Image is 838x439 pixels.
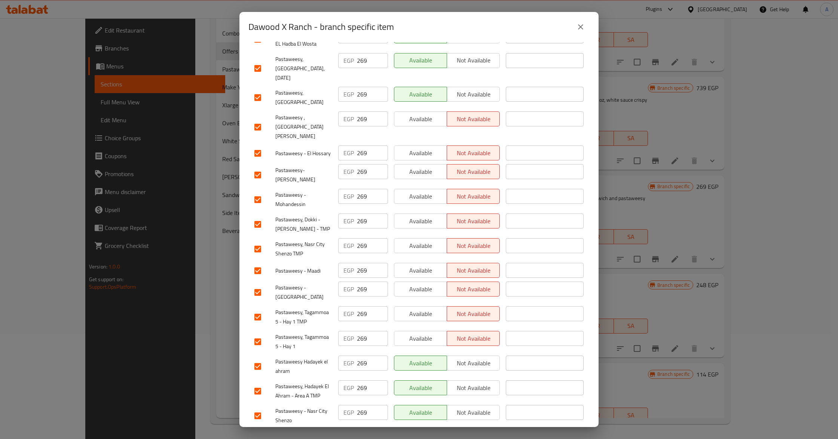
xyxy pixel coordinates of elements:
[397,166,444,177] span: Available
[275,149,332,158] span: Pastaweesy - El Hossary
[343,359,354,368] p: EGP
[450,114,497,125] span: Not available
[343,167,354,176] p: EGP
[447,405,500,420] button: Not available
[343,56,354,65] p: EGP
[447,87,500,102] button: Not available
[357,189,388,204] input: Please enter price
[357,356,388,371] input: Please enter price
[450,148,497,159] span: Not available
[450,265,497,276] span: Not available
[357,111,388,126] input: Please enter price
[450,358,497,369] span: Not available
[397,308,444,319] span: Available
[394,53,447,68] button: Available
[275,406,332,425] span: Pastaweesy - Nasr City Shenzo
[394,282,447,297] button: Available
[248,21,394,33] h2: Dawood X Ranch - branch specific item
[343,408,354,417] p: EGP
[397,240,444,251] span: Available
[394,405,447,420] button: Available
[450,240,497,251] span: Not available
[357,164,388,179] input: Please enter price
[397,55,444,66] span: Available
[572,18,590,36] button: close
[397,265,444,276] span: Available
[447,263,500,278] button: Not available
[394,306,447,321] button: Available
[357,380,388,395] input: Please enter price
[343,90,354,99] p: EGP
[450,407,497,418] span: Not available
[357,145,388,160] input: Please enter price
[357,405,388,420] input: Please enter price
[447,356,500,371] button: Not available
[447,282,500,297] button: Not available
[450,89,497,100] span: Not available
[394,87,447,102] button: Available
[450,216,497,227] span: Not available
[394,263,447,278] button: Available
[447,380,500,395] button: Not available
[394,380,447,395] button: Available
[394,164,447,179] button: Available
[394,238,447,253] button: Available
[275,30,332,49] span: Pastaweesy, Mokattam - EL Hadba El Wosta
[275,166,332,184] span: Pastaweesy- [PERSON_NAME]
[394,356,447,371] button: Available
[357,87,388,102] input: Please enter price
[343,266,354,275] p: EGP
[450,308,497,319] span: Not available
[357,306,388,321] input: Please enter price
[397,358,444,369] span: Available
[394,214,447,228] button: Available
[275,283,332,302] span: Pastaweesy - [GEOGRAPHIC_DATA]
[357,214,388,228] input: Please enter price
[275,382,332,400] span: Pastaweesy, Hadayek El Ahram - Area A TMP
[397,407,444,418] span: Available
[343,334,354,343] p: EGP
[394,145,447,160] button: Available
[397,89,444,100] span: Available
[447,331,500,346] button: Not available
[447,306,500,321] button: Not available
[450,166,497,177] span: Not available
[275,266,332,276] span: Pastaweesy - Maadi
[447,145,500,160] button: Not available
[275,215,332,234] span: Pastaweesy, Dokki - [PERSON_NAME] - TMP
[447,164,500,179] button: Not available
[357,263,388,278] input: Please enter price
[447,214,500,228] button: Not available
[343,285,354,294] p: EGP
[343,114,354,123] p: EGP
[275,332,332,351] span: Pastaweesy, Tagammoa 5 - Hay 1
[343,192,354,201] p: EGP
[397,383,444,393] span: Available
[450,284,497,295] span: Not available
[357,53,388,68] input: Please enter price
[450,55,497,66] span: Not available
[343,309,354,318] p: EGP
[397,191,444,202] span: Available
[447,238,500,253] button: Not available
[275,55,332,83] span: Pastaweesy, [GEOGRAPHIC_DATA], [DATE]
[275,190,332,209] span: Pastaweesy - Mohandessin
[357,238,388,253] input: Please enter price
[450,383,497,393] span: Not available
[275,308,332,326] span: Pastaweesy, Tagammoa 5 - Hay 1 TMP
[275,88,332,107] span: Pastaweesy, [GEOGRAPHIC_DATA]
[275,113,332,141] span: Pastaweesy ,[GEOGRAPHIC_DATA][PERSON_NAME]
[447,111,500,126] button: Not available
[275,240,332,258] span: Pastaweesy, Nasr City Shenzo TMP
[394,331,447,346] button: Available
[357,331,388,346] input: Please enter price
[397,333,444,344] span: Available
[343,241,354,250] p: EGP
[397,114,444,125] span: Available
[343,217,354,225] p: EGP
[343,383,354,392] p: EGP
[275,357,332,376] span: Pastaweesy Hadayek el ahram
[394,111,447,126] button: Available
[450,191,497,202] span: Not available
[357,282,388,297] input: Please enter price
